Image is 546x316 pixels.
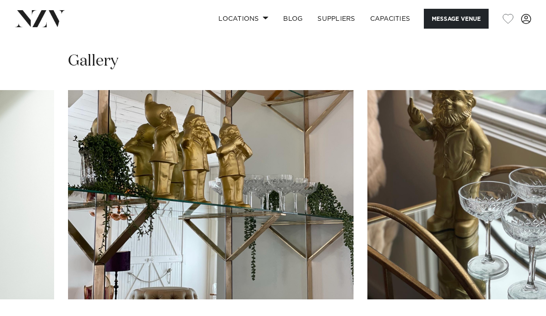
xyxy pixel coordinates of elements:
[15,10,65,27] img: nzv-logo.png
[276,9,310,29] a: BLOG
[363,9,418,29] a: Capacities
[68,90,354,299] swiper-slide: 16 / 18
[68,51,118,72] h2: Gallery
[424,9,489,29] button: Message Venue
[211,9,276,29] a: Locations
[310,9,362,29] a: SUPPLIERS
